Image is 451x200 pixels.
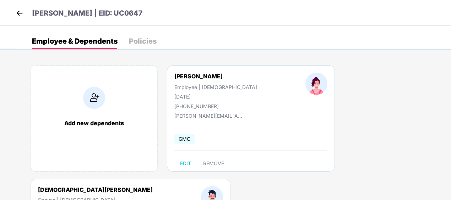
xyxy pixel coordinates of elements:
[14,8,25,18] img: back
[174,158,197,169] button: EDIT
[305,73,327,95] img: profileImage
[38,120,150,127] div: Add new dependents
[38,186,153,193] div: [DEMOGRAPHIC_DATA][PERSON_NAME]
[174,113,245,119] div: [PERSON_NAME][EMAIL_ADDRESS][PERSON_NAME][DOMAIN_NAME]
[129,38,157,45] div: Policies
[32,8,143,19] p: [PERSON_NAME] | EID: UC0647
[174,103,257,109] div: [PHONE_NUMBER]
[174,73,223,80] div: [PERSON_NAME]
[197,158,230,169] button: REMOVE
[174,84,257,90] div: Employee | [DEMOGRAPHIC_DATA]
[174,94,257,100] div: [DATE]
[174,134,195,144] span: GMC
[83,87,105,109] img: addIcon
[203,161,224,166] span: REMOVE
[32,38,118,45] div: Employee & Dependents
[180,161,191,166] span: EDIT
